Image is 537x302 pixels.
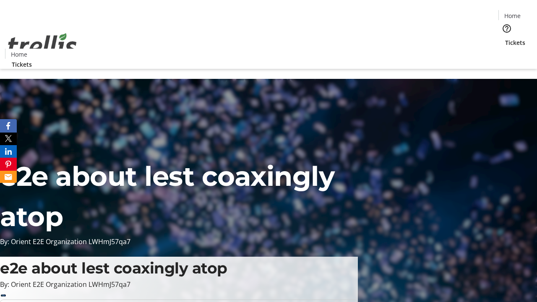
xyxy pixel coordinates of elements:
span: Home [504,11,521,20]
a: Home [499,11,526,20]
a: Tickets [498,38,532,47]
img: Orient E2E Organization LWHmJ57qa7's Logo [5,24,80,66]
button: Help [498,20,515,37]
span: Tickets [505,38,525,47]
a: Home [5,50,32,59]
span: Tickets [12,60,32,69]
span: Home [11,50,27,59]
a: Tickets [5,60,39,69]
button: Cart [498,47,515,64]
